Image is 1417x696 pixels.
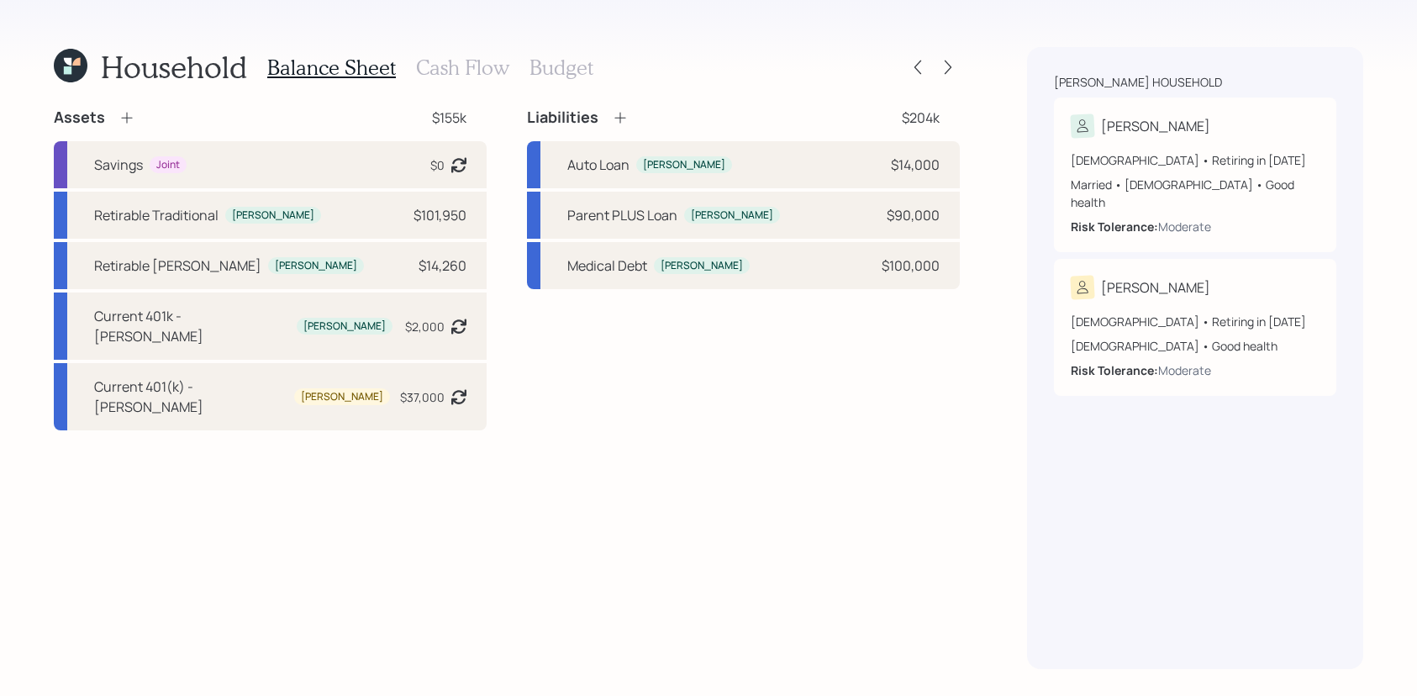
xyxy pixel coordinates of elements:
div: Moderate [1158,361,1211,379]
h3: Cash Flow [416,55,509,80]
div: $204k [902,108,940,128]
div: [PERSON_NAME] [303,319,386,334]
div: [PERSON_NAME] [661,259,743,273]
div: [PERSON_NAME] [301,390,383,404]
div: Married • [DEMOGRAPHIC_DATA] • Good health [1071,176,1320,211]
h1: Household [101,49,247,85]
div: $37,000 [400,388,445,406]
div: $155k [432,108,466,128]
h4: Assets [54,108,105,127]
div: Retirable Traditional [94,205,219,225]
div: $0 [430,156,445,174]
div: $14,000 [891,155,940,175]
div: $90,000 [887,205,940,225]
b: Risk Tolerance: [1071,219,1158,235]
div: [DEMOGRAPHIC_DATA] • Retiring in [DATE] [1071,151,1320,169]
div: [DEMOGRAPHIC_DATA] • Good health [1071,337,1320,355]
div: [PERSON_NAME] [232,208,314,223]
div: Retirable [PERSON_NAME] [94,256,261,276]
div: Current 401(k) - [PERSON_NAME] [94,377,287,417]
h3: Budget [529,55,593,80]
div: Current 401k - [PERSON_NAME] [94,306,290,346]
div: $101,950 [414,205,466,225]
div: Medical Debt [567,256,647,276]
div: [PERSON_NAME] [275,259,357,273]
h3: Balance Sheet [267,55,396,80]
div: [PERSON_NAME] [643,158,725,172]
div: $14,260 [419,256,466,276]
div: Auto Loan [567,155,629,175]
div: $100,000 [882,256,940,276]
div: Moderate [1158,218,1211,235]
div: Parent PLUS Loan [567,205,677,225]
div: [PERSON_NAME] [691,208,773,223]
div: [PERSON_NAME] [1101,116,1210,136]
div: Joint [156,158,180,172]
div: [DEMOGRAPHIC_DATA] • Retiring in [DATE] [1071,313,1320,330]
div: [PERSON_NAME] [1101,277,1210,298]
div: Savings [94,155,143,175]
b: Risk Tolerance: [1071,362,1158,378]
div: [PERSON_NAME] household [1054,74,1222,91]
h4: Liabilities [527,108,598,127]
div: $2,000 [405,318,445,335]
